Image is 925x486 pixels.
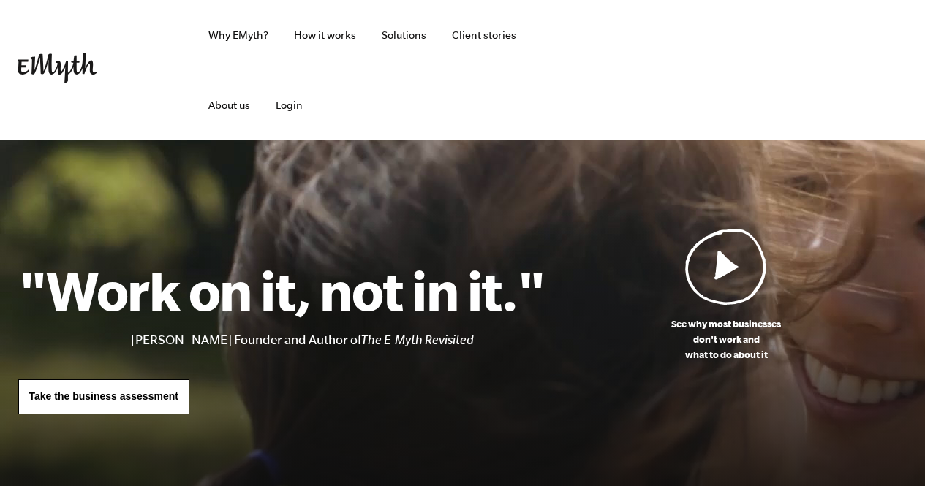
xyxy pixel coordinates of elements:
h1: "Work on it, not in it." [18,258,545,322]
a: Login [264,70,314,140]
img: EMyth [18,53,97,83]
i: The E-Myth Revisited [361,333,474,347]
span: Take the business assessment [29,390,178,402]
p: See why most businesses don't work and what to do about it [545,316,907,362]
iframe: Embedded CTA [593,54,747,86]
iframe: Embedded CTA [754,54,907,86]
a: See why most businessesdon't work andwhat to do about it [545,228,907,362]
img: Play Video [685,228,767,305]
iframe: Chat Widget [852,416,925,486]
a: About us [197,70,262,140]
li: [PERSON_NAME] Founder and Author of [131,330,545,351]
a: Take the business assessment [18,379,189,414]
